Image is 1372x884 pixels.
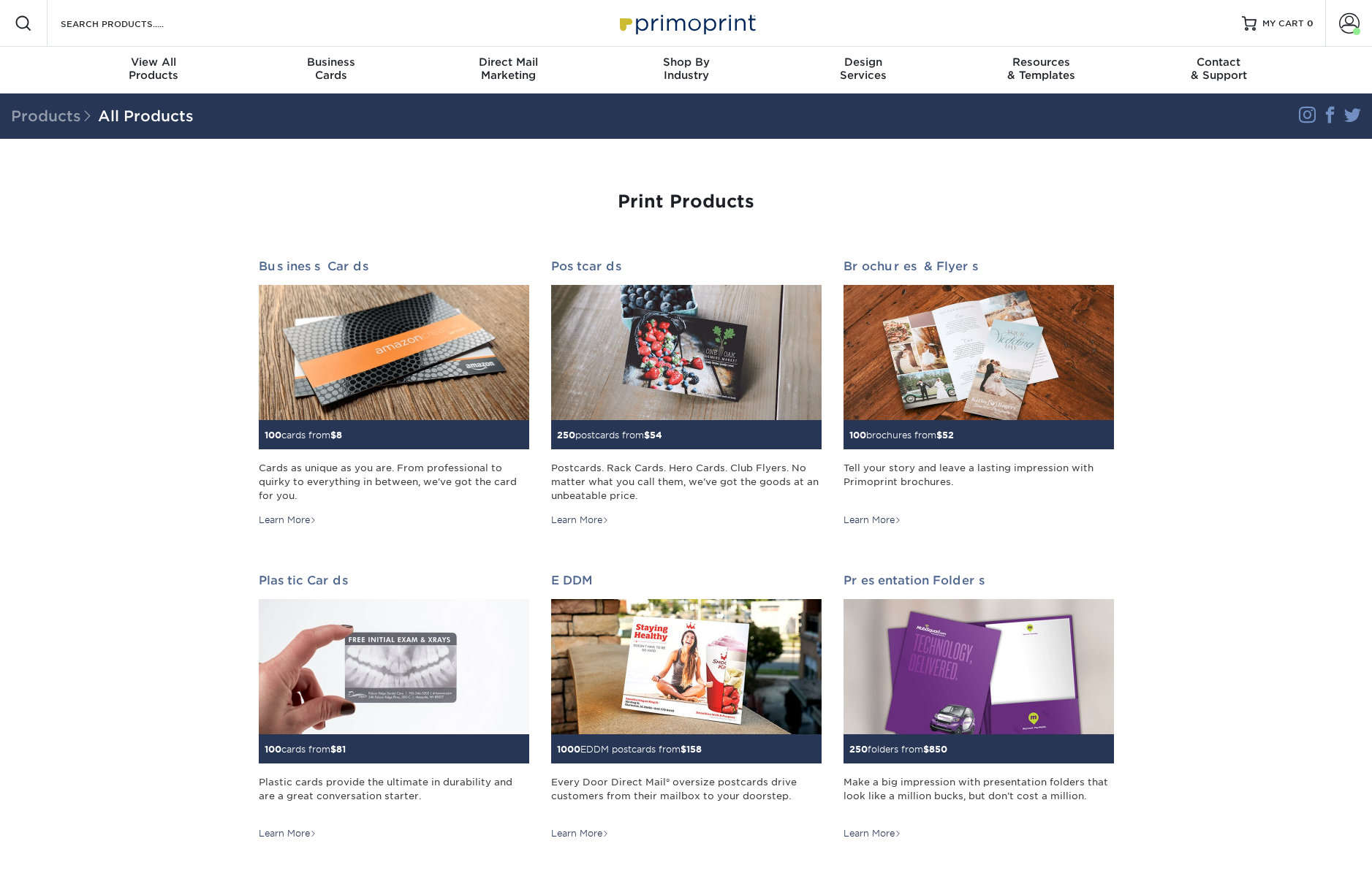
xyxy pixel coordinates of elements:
[551,259,822,273] h2: Postcards
[557,744,702,755] small: EDDM postcards from
[844,599,1114,734] img: Presentation Folders
[597,56,775,82] div: Industry
[259,574,529,841] a: Plastic Cards 100cards from$81 Plastic cards provide the ultimate in durability and are a great c...
[1262,18,1304,30] span: MY CART
[844,574,1114,587] h2: Presentation Folders
[1307,18,1314,28] span: 0
[844,259,1114,273] h2: Brochures & Flyers
[336,744,346,755] span: 81
[929,744,947,755] span: 850
[420,56,597,82] div: Marketing
[420,56,597,69] span: Direct Mail
[613,7,759,39] img: Primoprint
[644,430,650,441] span: $
[681,744,686,755] span: $
[242,56,420,69] span: Business
[775,47,952,94] a: DesignServices
[1130,56,1308,69] span: Contact
[259,775,529,818] div: Plastic cards provide the ultimate in durability and are a great conversation starter.
[844,827,901,840] div: Learn More
[65,47,243,94] a: View AllProducts
[952,47,1130,94] a: Resources& Templates
[65,56,243,82] div: Products
[330,430,336,441] span: $
[98,107,194,125] a: All Products
[551,574,822,587] h2: EDDM
[242,56,420,82] div: Cards
[942,430,954,441] span: 52
[849,744,868,755] span: 250
[844,574,1114,841] a: Presentation Folders 250folders from$850 Make a big impression with presentation folders that loo...
[259,827,317,840] div: Learn More
[11,107,98,125] span: Products
[849,744,947,755] small: folders from
[242,47,420,94] a: BusinessCards
[551,827,609,840] div: Learn More
[259,259,529,273] h2: Business Cards
[844,461,1114,503] div: Tell your story and leave a lasting impression with Primoprint brochures.
[849,430,954,441] small: brochures from
[420,47,597,94] a: Direct MailMarketing
[59,15,202,32] input: SEARCH PRODUCTS.....
[844,259,1114,527] a: Brochures & Flyers 100brochures from$52 Tell your story and leave a lasting impression with Primo...
[259,259,529,527] a: Business Cards 100cards from$8 Cards as unique as you are. From professional to quirky to everyth...
[551,461,822,503] div: Postcards. Rack Cards. Hero Cards. Club Flyers. No matter what you call them, we've got the goods...
[259,599,529,734] img: Plastic Cards
[597,47,775,94] a: Shop ByIndustry
[551,599,822,734] img: EDDM
[259,191,1114,213] h1: Print Products
[557,744,580,755] span: 1000
[844,285,1114,420] img: Brochures & Flyers
[265,430,281,441] span: 100
[686,744,702,755] span: 158
[650,430,662,441] span: 54
[259,285,529,420] img: Business Cards
[65,56,243,69] span: View All
[551,514,609,527] div: Learn More
[259,461,529,503] div: Cards as unique as you are. From professional to quirky to everything in between, we've got the c...
[557,430,575,441] span: 250
[844,775,1114,818] div: Make a big impression with presentation folders that look like a million bucks, but don't cost a ...
[1130,47,1308,94] a: Contact& Support
[265,430,342,441] small: cards from
[259,574,529,587] h2: Plastic Cards
[330,744,336,755] span: $
[923,744,929,755] span: $
[336,430,342,441] span: 8
[551,259,822,527] a: Postcards 250postcards from$54 Postcards. Rack Cards. Hero Cards. Club Flyers. No matter what you...
[551,285,822,420] img: Postcards
[597,56,775,69] span: Shop By
[259,514,317,527] div: Learn More
[265,744,346,755] small: cards from
[557,430,662,441] small: postcards from
[844,514,901,527] div: Learn More
[551,574,822,841] a: EDDM 1000EDDM postcards from$158 Every Door Direct Mail® oversize postcards drive customers from ...
[1130,56,1308,82] div: & Support
[775,56,952,82] div: Services
[265,744,281,755] span: 100
[775,56,952,69] span: Design
[952,56,1130,69] span: Resources
[551,775,822,818] div: Every Door Direct Mail® oversize postcards drive customers from their mailbox to your doorstep.
[952,56,1130,82] div: & Templates
[849,430,866,441] span: 100
[936,430,942,441] span: $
